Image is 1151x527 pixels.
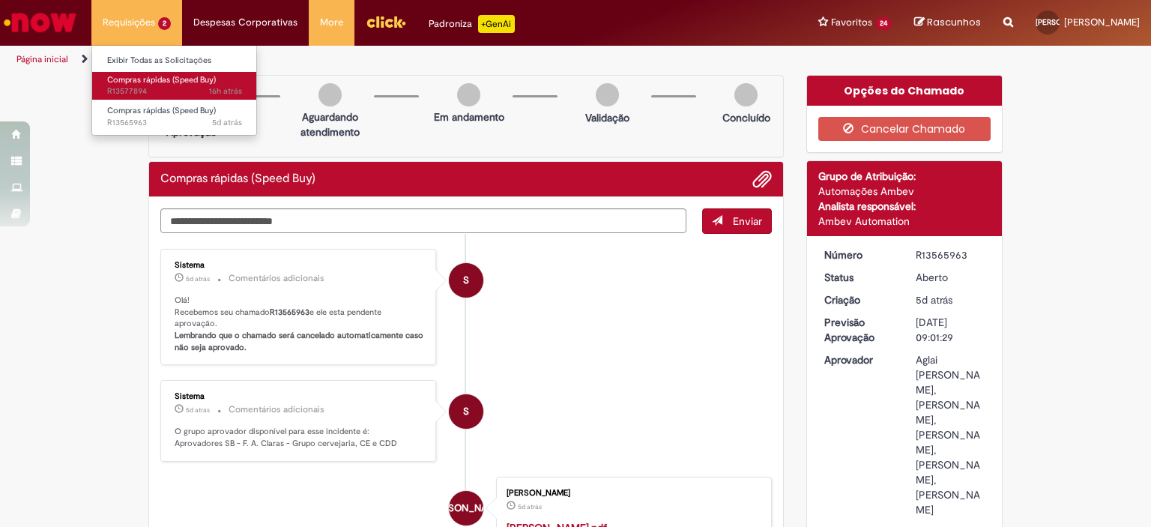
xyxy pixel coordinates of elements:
img: img-circle-grey.png [457,83,480,106]
dt: Número [813,247,905,262]
div: Padroniza [429,15,515,33]
div: Joao Victor Souza Alves [449,491,483,526]
b: R13565963 [270,307,309,318]
span: [PERSON_NAME] [1064,16,1140,28]
span: 5d atrás [916,293,952,307]
div: Sistema [175,392,424,401]
div: Aberto [916,270,985,285]
button: Adicionar anexos [752,169,772,189]
span: Favoritos [831,15,872,30]
dt: Status [813,270,905,285]
span: Compras rápidas (Speed Buy) [107,74,216,85]
span: Compras rápidas (Speed Buy) [107,105,216,116]
time: 25/09/2025 11:01:29 [916,293,952,307]
span: S [463,262,469,298]
img: img-circle-grey.png [318,83,342,106]
span: 5d atrás [518,502,542,511]
div: Sistema [175,261,424,270]
span: S [463,394,469,430]
span: Despesas Corporativas [193,15,297,30]
div: Automações Ambev [818,184,991,199]
small: Comentários adicionais [229,403,324,416]
div: [DATE] 09:01:29 [916,315,985,345]
span: 24 [875,17,892,30]
img: click_logo_yellow_360x200.png [366,10,406,33]
time: 25/09/2025 11:01:38 [186,406,210,415]
div: Grupo de Atribuição: [818,169,991,184]
a: Aberto R13565963 : Compras rápidas (Speed Buy) [92,103,257,130]
small: Comentários adicionais [229,272,324,285]
dt: Previsão Aprovação [813,315,905,345]
div: System [449,394,483,429]
p: Olá! Recebemos seu chamado e ele esta pendente aprovação. [175,295,424,354]
div: Opções do Chamado [807,76,1003,106]
ul: Trilhas de página [11,46,756,73]
div: 25/09/2025 11:01:29 [916,292,985,307]
button: Cancelar Chamado [818,117,991,141]
span: 5d atrás [186,406,210,415]
span: [PERSON_NAME] [1036,17,1094,27]
span: R13565963 [107,117,242,129]
div: Aglai [PERSON_NAME], [PERSON_NAME], [PERSON_NAME], [PERSON_NAME], [PERSON_NAME] [916,352,985,517]
a: Rascunhos [914,16,981,30]
span: 5d atrás [212,117,242,128]
button: Enviar [702,208,772,234]
a: Aberto R13577894 : Compras rápidas (Speed Buy) [92,72,257,100]
h2: Compras rápidas (Speed Buy) Histórico de tíquete [160,172,315,186]
div: [PERSON_NAME] [507,489,756,498]
span: 2 [158,17,171,30]
span: 16h atrás [209,85,242,97]
time: 25/09/2025 11:01:40 [186,274,210,283]
p: O grupo aprovador disponível para esse incidente é: Aprovadores SB - F. A. Claras - Grupo cerveja... [175,426,424,449]
img: img-circle-grey.png [596,83,619,106]
div: Ambev Automation [818,214,991,229]
textarea: Digite sua mensagem aqui... [160,208,686,234]
img: img-circle-grey.png [734,83,758,106]
div: Analista responsável: [818,199,991,214]
a: Página inicial [16,53,68,65]
p: Aguardando atendimento [294,109,366,139]
div: R13565963 [916,247,985,262]
p: Concluído [722,110,770,125]
time: 25/09/2025 11:01:26 [518,502,542,511]
p: Validação [585,110,629,125]
span: Enviar [733,214,762,228]
time: 25/09/2025 11:01:30 [212,117,242,128]
time: 29/09/2025 15:47:34 [209,85,242,97]
div: System [449,263,483,298]
dt: Criação [813,292,905,307]
span: [PERSON_NAME] [428,490,504,526]
p: +GenAi [478,15,515,33]
ul: Requisições [91,45,257,136]
p: Em andamento [434,109,504,124]
img: ServiceNow [1,7,79,37]
span: Requisições [103,15,155,30]
span: Rascunhos [927,15,981,29]
a: Exibir Todas as Solicitações [92,52,257,69]
span: More [320,15,343,30]
dt: Aprovador [813,352,905,367]
span: R13577894 [107,85,242,97]
b: Lembrando que o chamado será cancelado automaticamente caso não seja aprovado. [175,330,426,353]
span: 5d atrás [186,274,210,283]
